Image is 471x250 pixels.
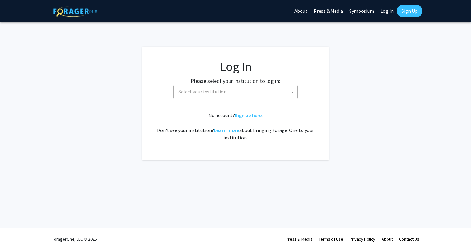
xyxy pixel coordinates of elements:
[382,236,393,242] a: About
[176,85,297,98] span: Select your institution
[178,88,226,95] span: Select your institution
[155,59,316,74] h1: Log In
[214,127,239,133] a: Learn more about bringing ForagerOne to your institution
[286,236,312,242] a: Press & Media
[350,236,375,242] a: Privacy Policy
[191,77,280,85] label: Please select your institution to log in:
[319,236,343,242] a: Terms of Use
[53,6,97,17] img: ForagerOne Logo
[397,5,422,17] a: Sign Up
[235,112,262,118] a: Sign up here
[399,236,419,242] a: Contact Us
[155,111,316,141] div: No account? . Don't see your institution? about bringing ForagerOne to your institution.
[52,228,97,250] div: ForagerOne, LLC © 2025
[173,85,298,99] span: Select your institution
